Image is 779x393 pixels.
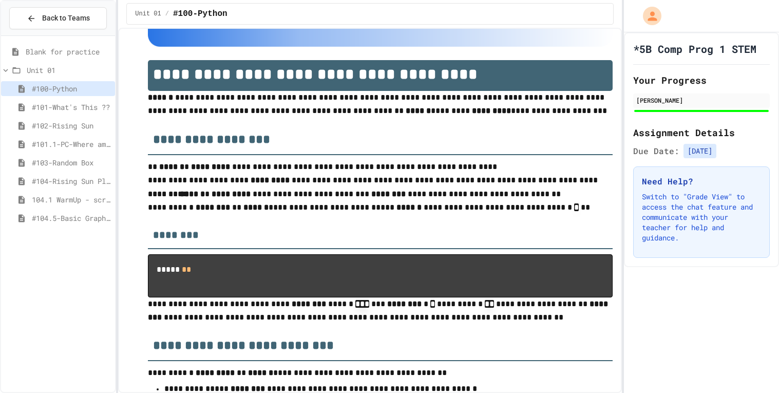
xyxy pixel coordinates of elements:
span: Unit 01 [135,10,161,18]
span: #104-Rising Sun Plus [32,176,111,186]
div: My Account [632,4,664,28]
span: #102-Rising Sun [32,120,111,131]
span: 104.1 WarmUp - screen accessors [32,194,111,205]
h2: Your Progress [633,73,770,87]
h3: Need Help? [642,175,761,188]
span: Back to Teams [42,13,90,24]
span: #104.5-Basic Graphics Review [32,213,111,223]
span: #100-Python [173,8,227,20]
span: #100-Python [32,83,111,94]
button: Back to Teams [9,7,107,29]
span: #103-Random Box [32,157,111,168]
span: [DATE] [683,144,716,158]
p: Switch to "Grade View" to access the chat feature and communicate with your teacher for help and ... [642,192,761,243]
span: #101-What's This ?? [32,102,111,113]
span: Due Date: [633,145,679,157]
span: Unit 01 [27,65,111,76]
span: / [165,10,169,18]
span: Blank for practice [26,46,111,57]
span: #101.1-PC-Where am I? [32,139,111,149]
h2: Assignment Details [633,125,770,140]
h1: *5B Comp Prog 1 STEM [633,42,756,56]
div: [PERSON_NAME] [636,96,767,105]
